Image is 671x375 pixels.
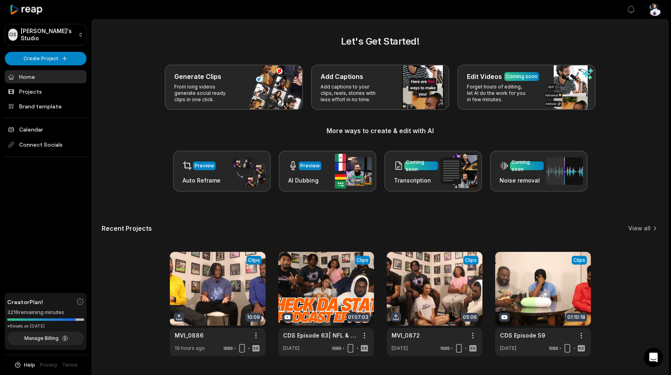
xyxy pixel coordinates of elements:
div: Coming soon [406,159,437,173]
div: Coming soon [512,159,542,173]
p: [PERSON_NAME]'s Studio [21,27,75,42]
div: Coming soon [506,73,537,80]
h3: More ways to create & edit with AI [102,126,659,135]
a: Projects [5,85,87,98]
img: ai_dubbing.png [335,154,372,188]
button: Manage Billing [7,332,84,345]
div: OS [8,29,18,41]
h3: Add Captions [321,72,363,81]
a: MVI_0872 [392,331,420,340]
h3: Transcription [394,176,438,185]
a: Privacy [40,361,57,369]
h3: Noise removal [500,176,544,185]
a: Terms [62,361,78,369]
p: From long videos generate social ready clips in one click. [174,84,236,103]
a: Calendar [5,123,87,136]
button: Help [14,361,35,369]
div: *Resets on [DATE] [7,323,84,329]
img: auto_reframe.png [229,156,266,187]
span: Connect Socials [5,137,87,152]
h2: Recent Projects [102,224,152,232]
p: Forget hours of editing, let AI do the work for you in few minutes. [467,84,529,103]
a: MVI_0886 [175,331,204,340]
img: noise_removal.png [546,157,583,185]
div: 3216 remaining minutes [7,308,84,316]
h3: Edit Videos [467,72,502,81]
span: Help [24,361,35,369]
a: Brand template [5,100,87,113]
a: View all [628,224,651,232]
h3: Auto Reframe [183,176,220,185]
div: Preview [300,162,320,169]
h3: AI Dubbing [288,176,321,185]
a: Home [5,70,87,83]
h2: Let's Get Started! [102,34,659,49]
img: transcription.png [441,154,477,188]
h3: Generate Clips [174,72,221,81]
div: Open Intercom Messenger [644,348,663,367]
a: CDS Episode 63| NFL & NBA Player Rankings| Hurts VS [PERSON_NAME]| What Gender Cheats More?| CDS ... [283,331,356,340]
span: Creator Plan! [7,298,43,306]
a: CDS Episode 59 [500,331,545,340]
p: Add captions to your clips, reels, stories with less effort in no time. [321,84,382,103]
button: Create Project [5,52,87,65]
div: Preview [195,162,214,169]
